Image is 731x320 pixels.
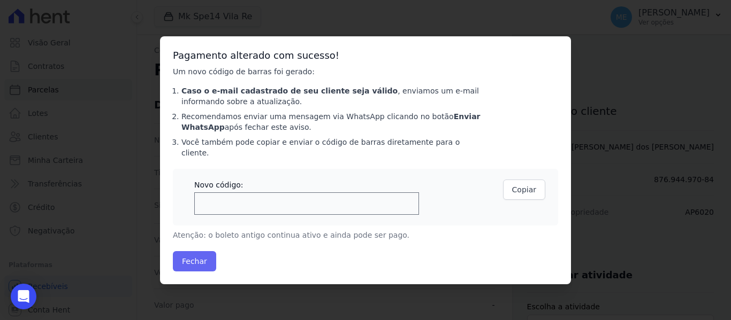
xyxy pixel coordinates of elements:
[181,112,480,131] strong: Enviar WhatsApp
[181,111,481,132] li: Recomendamos enviar uma mensagem via WhatsApp clicando no botão após fechar este aviso.
[173,49,558,62] h3: Pagamento alterado com sucesso!
[194,179,419,190] div: Novo código:
[173,66,481,77] p: Um novo código de barras foi gerado:
[181,137,481,158] li: Você também pode copiar e enviar o código de barras diretamente para o cliente.
[181,87,398,95] strong: Caso o e-mail cadastrado de seu cliente seja válido
[11,284,36,309] div: Open Intercom Messenger
[503,179,545,200] button: Copiar
[173,251,216,271] button: Fechar
[181,85,481,107] li: , enviamos um e-mail informando sobre a atualização.
[173,230,481,240] p: Atenção: o boleto antigo continua ativo e ainda pode ser pago.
